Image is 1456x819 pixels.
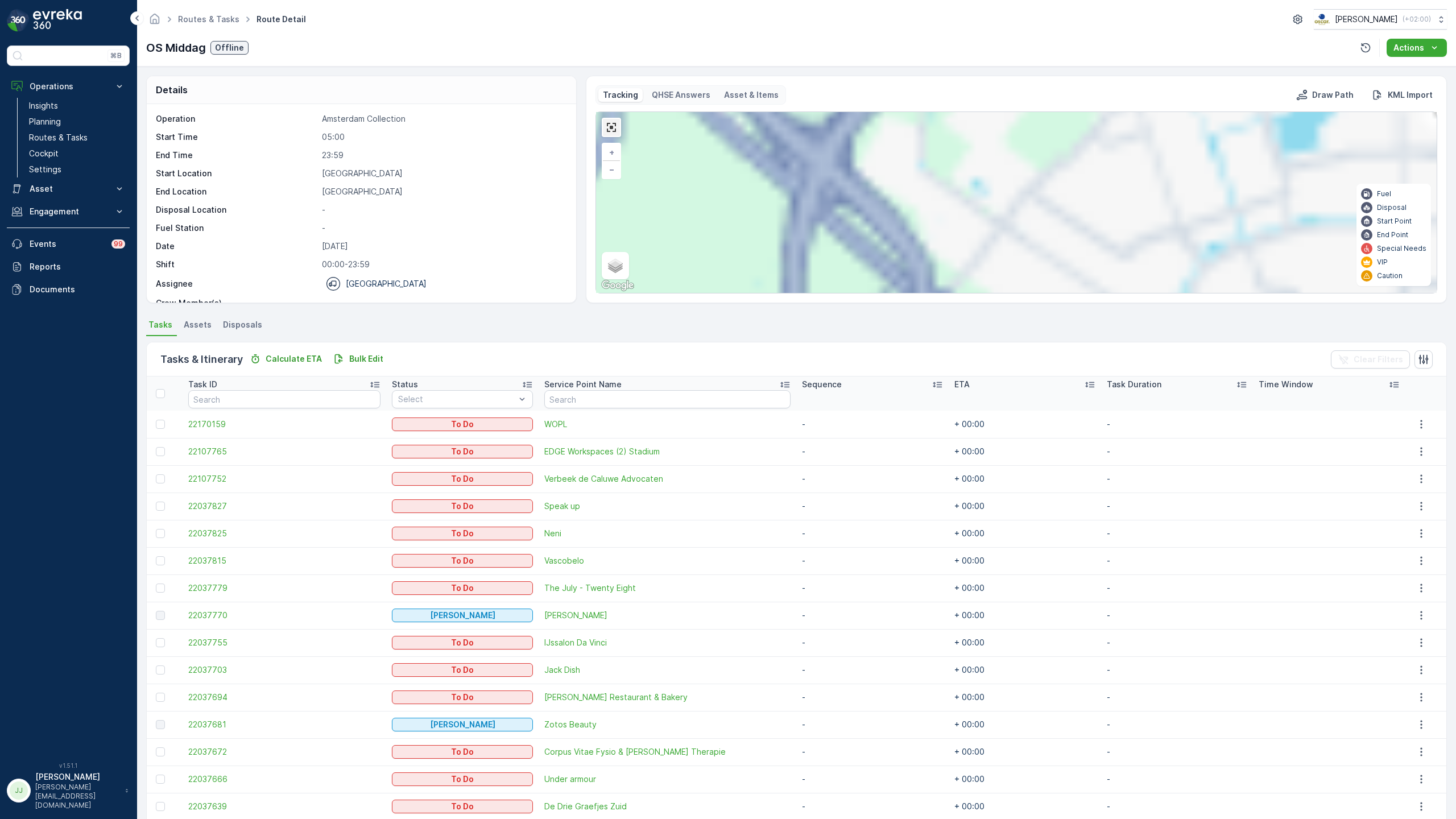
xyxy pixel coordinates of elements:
[392,417,533,431] button: To Do
[949,738,1101,766] td: + 00:00
[949,574,1101,602] td: + 00:00
[156,529,165,538] div: Toggle Row Selected
[188,390,381,408] input: Search
[188,528,381,539] a: 22037825
[544,473,791,485] span: Verbeek de Caluwe Advocaten
[1403,15,1431,24] p: ( +02:00 )
[156,83,188,97] p: Details
[544,582,791,594] a: The July - Twenty Eight
[322,113,564,125] p: Amsterdam Collection
[188,773,381,785] a: 22037666
[188,419,381,430] span: 22170159
[796,574,949,602] td: -
[392,581,533,595] button: To Do
[7,762,130,769] span: v 1.51.1
[188,582,381,594] span: 22037779
[30,261,125,272] p: Reports
[156,556,165,565] div: Toggle Row Selected
[1101,738,1254,766] td: -
[392,800,533,813] button: To Do
[35,783,119,810] p: [PERSON_NAME][EMAIL_ADDRESS][DOMAIN_NAME]
[451,473,474,485] p: To Do
[254,14,308,25] span: Route Detail
[114,239,123,249] p: 99
[188,801,381,812] a: 22037639
[156,720,165,729] div: Toggle Row Selected
[223,319,262,330] span: Disposals
[322,186,564,197] p: [GEOGRAPHIC_DATA]
[188,746,381,758] a: 22037672
[188,719,381,730] a: 22037681
[156,584,165,593] div: Toggle Row Selected
[322,222,564,234] p: -
[210,41,249,55] button: Offline
[954,379,970,390] p: ETA
[156,693,165,702] div: Toggle Row Selected
[451,446,474,457] p: To Do
[392,663,533,677] button: To Do
[156,204,317,216] p: Disposal Location
[30,183,107,195] p: Asset
[322,168,564,179] p: [GEOGRAPHIC_DATA]
[949,602,1101,629] td: + 00:00
[322,241,564,252] p: [DATE]
[544,446,791,457] a: EDGE Workspaces (2) Stadium
[1101,656,1254,684] td: -
[796,493,949,520] td: -
[30,238,105,250] p: Events
[430,719,495,730] p: [PERSON_NAME]
[609,147,614,157] span: +
[796,438,949,465] td: -
[188,379,217,390] p: Task ID
[346,278,427,289] p: [GEOGRAPHIC_DATA]
[949,766,1101,793] td: + 00:00
[7,9,30,32] img: logo
[544,773,791,785] span: Under armour
[1314,13,1330,26] img: basis-logo_rgb2x.png
[1377,189,1391,198] p: Fuel
[7,278,130,301] a: Documents
[544,719,791,730] span: Zotos Beauty
[544,637,791,648] span: IJssalon Da Vinci
[544,746,791,758] span: Corpus Vitae Fysio & [PERSON_NAME] Therapie
[1101,629,1254,656] td: -
[10,781,28,800] div: JJ
[1101,411,1254,438] td: -
[322,150,564,161] p: 23:59
[544,801,791,812] span: De Drie Graefjes Zuid
[156,447,165,456] div: Toggle Row Selected
[188,473,381,485] a: 22107752
[392,527,533,540] button: To Do
[392,554,533,568] button: To Do
[949,438,1101,465] td: + 00:00
[29,116,61,127] p: Planning
[188,692,381,703] a: 22037694
[1377,244,1426,253] p: Special Needs
[596,112,1437,293] div: 0
[156,638,165,647] div: Toggle Row Selected
[1292,88,1358,102] button: Draw Path
[156,113,317,125] p: Operation
[188,637,381,648] span: 22037755
[544,610,791,621] span: [PERSON_NAME]
[156,150,317,161] p: End Time
[156,241,317,252] p: Date
[322,259,564,270] p: 00:00-23:59
[544,528,791,539] span: Neni
[30,284,125,295] p: Documents
[451,637,474,648] p: To Do
[1367,88,1437,102] button: KML Import
[110,51,122,60] p: ⌘B
[30,81,107,92] p: Operations
[544,390,791,408] input: Search
[188,555,381,566] a: 22037815
[430,610,495,621] p: [PERSON_NAME]
[1101,438,1254,465] td: -
[392,379,418,390] p: Status
[1259,379,1313,390] p: Time Window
